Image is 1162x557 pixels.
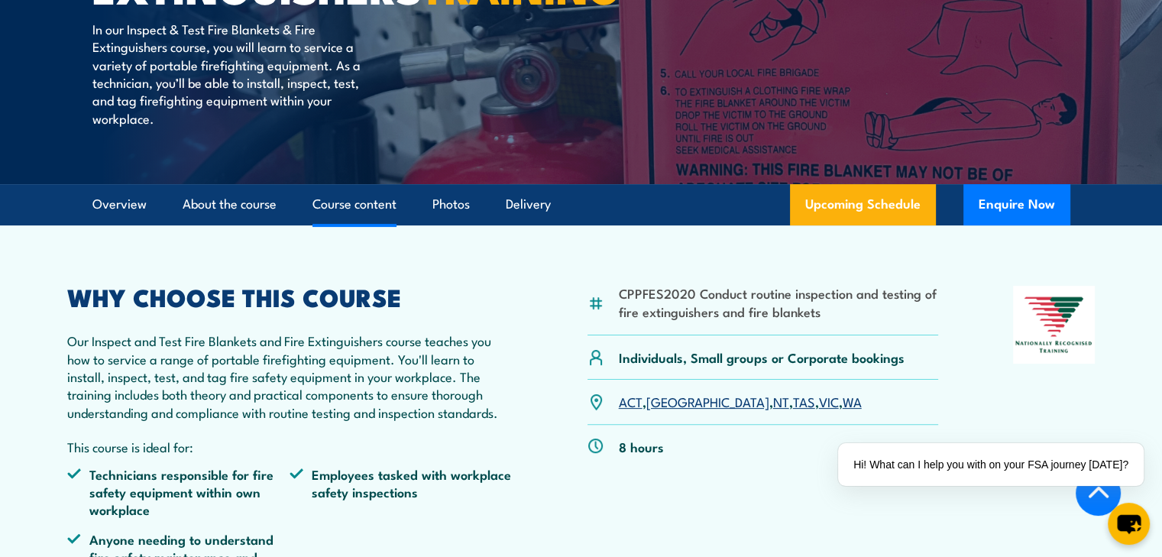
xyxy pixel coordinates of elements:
a: [GEOGRAPHIC_DATA] [646,392,769,410]
h2: WHY CHOOSE THIS COURSE [67,286,513,307]
button: chat-button [1108,503,1150,545]
p: This course is ideal for: [67,438,513,455]
a: Upcoming Schedule [790,184,936,225]
p: Our Inspect and Test Fire Blankets and Fire Extinguishers course teaches you how to service a ran... [67,332,513,421]
a: NT [773,392,789,410]
a: Overview [92,184,147,225]
a: ACT [619,392,642,410]
a: About the course [183,184,277,225]
a: Course content [312,184,397,225]
a: Photos [432,184,470,225]
img: Nationally Recognised Training logo. [1013,286,1096,364]
a: VIC [819,392,839,410]
p: Individuals, Small groups or Corporate bookings [619,348,905,366]
p: In our Inspect & Test Fire Blankets & Fire Extinguishers course, you will learn to service a vari... [92,20,371,127]
li: CPPFES2020 Conduct routine inspection and testing of fire extinguishers and fire blankets [619,284,939,320]
li: Employees tasked with workplace safety inspections [290,465,513,519]
button: Enquire Now [963,184,1070,225]
a: Delivery [506,184,551,225]
li: Technicians responsible for fire safety equipment within own workplace [67,465,290,519]
a: WA [843,392,862,410]
p: 8 hours [619,438,664,455]
div: Hi! What can I help you with on your FSA journey [DATE]? [838,443,1144,486]
a: TAS [793,392,815,410]
p: , , , , , [619,393,862,410]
